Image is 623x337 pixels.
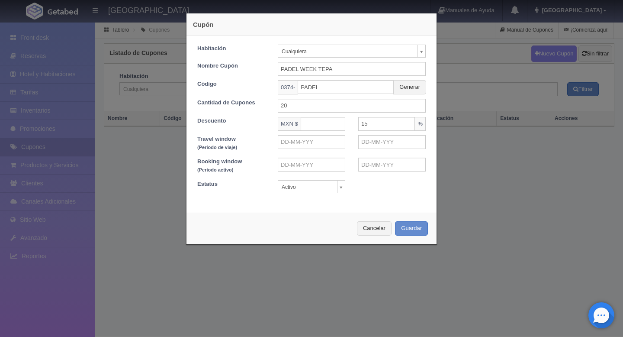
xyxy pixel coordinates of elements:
input: DD-MM-YYY [358,158,426,172]
span: MXN $ [278,117,301,131]
button: Cancelar [357,221,392,236]
label: Código [191,80,271,88]
small: (Periodo de viaje) [197,145,237,150]
a: Activo [278,180,345,193]
button: Generar [393,80,426,94]
h4: Cupón [193,20,430,29]
label: Nombre Cupón [191,62,271,70]
label: Travel window [191,135,271,151]
label: Booking window [191,158,271,174]
span: % [415,117,426,131]
span: 0374- [278,80,298,94]
button: Guardar [395,221,428,236]
label: Estatus [191,180,271,188]
span: Cualquiera [282,45,414,58]
a: Cualquiera [278,45,426,58]
span: Activo [282,181,334,194]
input: DD-MM-YYY [358,135,426,149]
small: (Periodo activo) [197,167,233,172]
label: Cantidad de Cupones [191,99,271,107]
label: Descuento [191,117,271,125]
input: DD-MM-YYY [278,158,345,172]
input: DD-MM-YYY [278,135,345,149]
label: Habitación [191,45,271,53]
